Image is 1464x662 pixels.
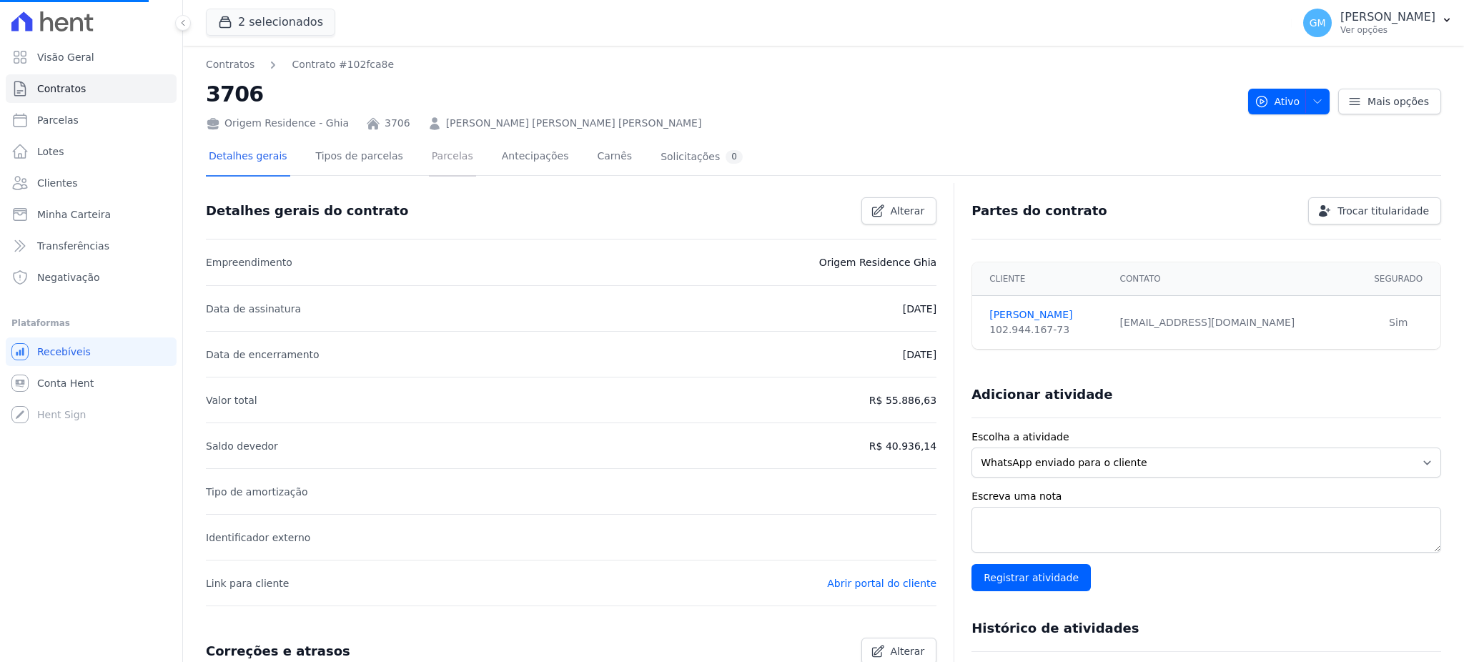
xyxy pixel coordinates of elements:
h3: Detalhes gerais do contrato [206,202,408,219]
p: [PERSON_NAME] [1340,10,1435,24]
input: Registrar atividade [971,564,1091,591]
th: Contato [1112,262,1357,296]
h3: Partes do contrato [971,202,1107,219]
p: Empreendimento [206,254,292,271]
span: Clientes [37,176,77,190]
p: Ver opções [1340,24,1435,36]
a: Negativação [6,263,177,292]
a: Lotes [6,137,177,166]
p: Link para cliente [206,575,289,592]
div: Plataformas [11,315,171,332]
a: Solicitações0 [658,139,746,177]
a: Trocar titularidade [1308,197,1441,224]
a: Conta Hent [6,369,177,397]
span: Mais opções [1367,94,1429,109]
th: Cliente [972,262,1111,296]
a: Contratos [206,57,254,72]
span: Ativo [1255,89,1300,114]
a: Parcelas [429,139,476,177]
span: Minha Carteira [37,207,111,222]
a: 3706 [385,116,410,131]
p: Saldo devedor [206,438,278,455]
h3: Histórico de atividades [971,620,1139,637]
span: Contratos [37,81,86,96]
div: 102.944.167-73 [989,322,1102,337]
p: Data de assinatura [206,300,301,317]
span: Trocar titularidade [1337,204,1429,218]
button: GM [PERSON_NAME] Ver opções [1292,3,1464,43]
p: Data de encerramento [206,346,320,363]
p: [DATE] [903,346,936,363]
div: 0 [726,150,743,164]
span: Negativação [37,270,100,285]
div: Solicitações [661,150,743,164]
span: Parcelas [37,113,79,127]
a: Contrato #102fca8e [292,57,394,72]
label: Escreva uma nota [971,489,1441,504]
p: Origem Residence Ghia [819,254,936,271]
h3: Adicionar atividade [971,386,1112,403]
a: Visão Geral [6,43,177,71]
h2: 3706 [206,78,1237,110]
td: Sim [1357,296,1440,350]
p: Valor total [206,392,257,409]
nav: Breadcrumb [206,57,394,72]
h3: Correções e atrasos [206,643,350,660]
p: Identificador externo [206,529,310,546]
a: Parcelas [6,106,177,134]
div: Origem Residence - Ghia [206,116,349,131]
a: [PERSON_NAME] [PERSON_NAME] [PERSON_NAME] [446,116,702,131]
a: Mais opções [1338,89,1441,114]
button: 2 selecionados [206,9,335,36]
p: R$ 55.886,63 [869,392,936,409]
span: Visão Geral [37,50,94,64]
span: Alterar [891,204,925,218]
div: [EMAIL_ADDRESS][DOMAIN_NAME] [1120,315,1348,330]
p: Tipo de amortização [206,483,308,500]
a: Detalhes gerais [206,139,290,177]
a: Contratos [6,74,177,103]
p: [DATE] [903,300,936,317]
a: Transferências [6,232,177,260]
a: Carnês [594,139,635,177]
a: Abrir portal do cliente [827,578,936,589]
nav: Breadcrumb [206,57,1237,72]
a: Clientes [6,169,177,197]
span: GM [1310,18,1326,28]
span: Alterar [891,644,925,658]
span: Lotes [37,144,64,159]
span: Conta Hent [37,376,94,390]
a: Alterar [861,197,937,224]
p: R$ 40.936,14 [869,438,936,455]
a: [PERSON_NAME] [989,307,1102,322]
span: Transferências [37,239,109,253]
button: Ativo [1248,89,1330,114]
a: Tipos de parcelas [313,139,406,177]
a: Recebíveis [6,337,177,366]
label: Escolha a atividade [971,430,1441,445]
a: Minha Carteira [6,200,177,229]
span: Recebíveis [37,345,91,359]
th: Segurado [1357,262,1440,296]
a: Antecipações [499,139,572,177]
